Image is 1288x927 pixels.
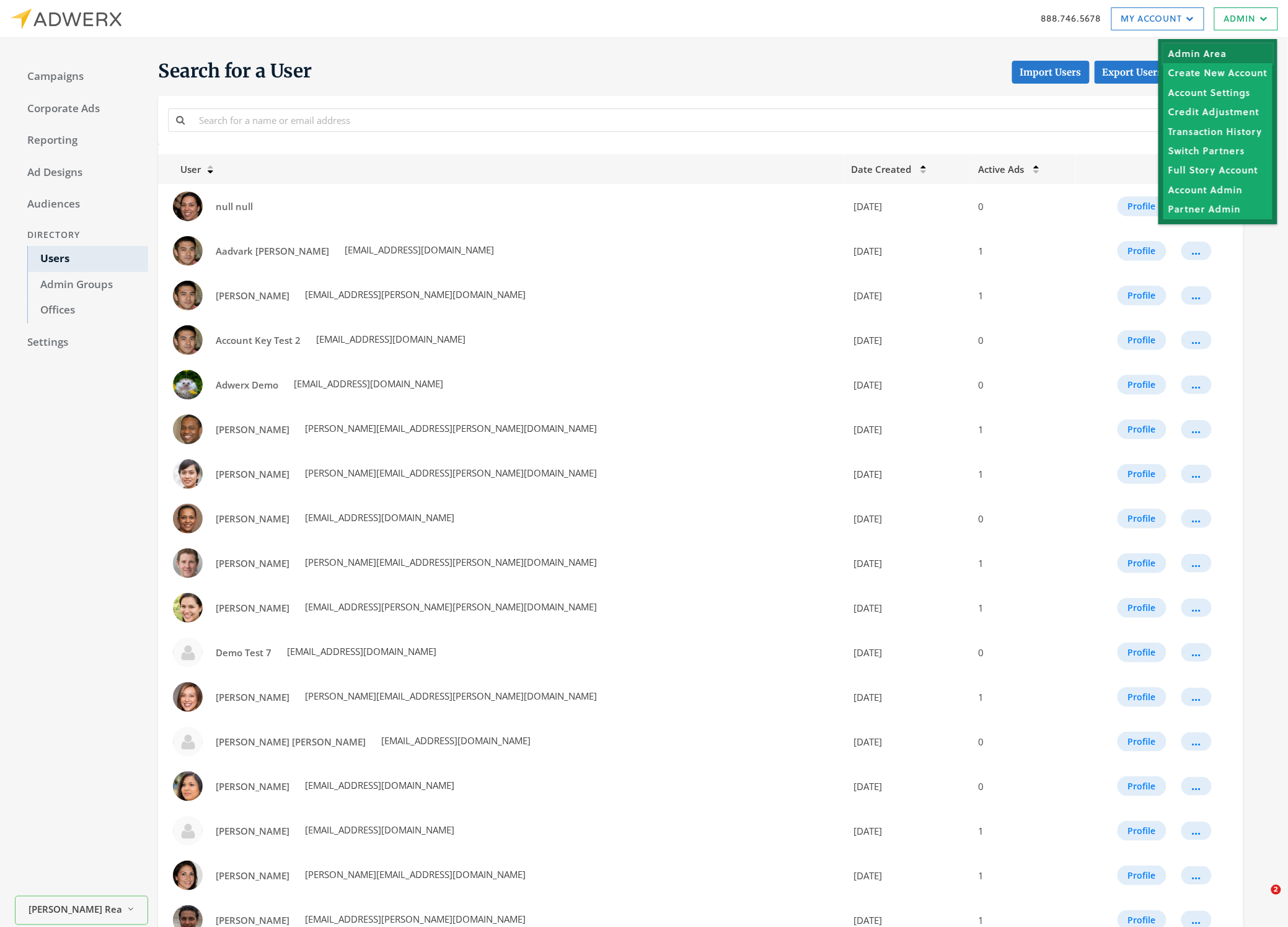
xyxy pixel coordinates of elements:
button: ... [1181,732,1212,751]
button: Import Users [1012,61,1090,84]
a: [PERSON_NAME] [208,820,298,843]
div: ... [1192,473,1201,475]
td: 0 [971,719,1075,764]
a: [PERSON_NAME] [208,463,298,486]
button: ... [1181,599,1212,617]
a: Demo Test 7 [208,641,280,664]
button: ... [1181,822,1212,840]
div: ... [1192,563,1201,564]
span: [EMAIL_ADDRESS][PERSON_NAME][PERSON_NAME][DOMAIN_NAME] [302,600,597,613]
div: ... [1192,295,1201,296]
span: Date Created [852,163,912,175]
a: Account Key Test 2 [208,329,309,352]
img: Account Key Test 2 profile [173,325,203,355]
button: ... [1181,376,1212,394]
button: Profile [1118,598,1167,618]
button: ... [1181,777,1212,796]
td: 0 [971,318,1075,362]
img: Aaron Campbell profile [173,281,203,310]
img: Aadvark Tom profile [173,236,203,266]
a: Audiences [15,191,148,217]
td: 1 [971,809,1075,853]
iframe: Intercom live chat [1246,885,1276,915]
span: [EMAIL_ADDRESS][PERSON_NAME][DOMAIN_NAME] [302,913,526,925]
a: Export Users [1095,61,1171,84]
button: Profile [1118,509,1167,529]
img: Emily Turner profile [173,682,203,712]
span: [PERSON_NAME] [216,869,289,882]
button: ... [1181,688,1212,706]
button: Profile [1118,420,1167,439]
td: 1 [971,541,1075,586]
button: ... [1181,331,1212,349]
img: Engel Völkers profile [173,727,203,757]
a: [PERSON_NAME] [208,597,298,620]
a: Offices [27,297,148,323]
a: Create New Account [1163,63,1273,82]
td: 0 [971,764,1075,809]
div: ... [1192,696,1201,698]
td: 1 [971,273,1075,318]
td: 1 [971,407,1075,452]
button: Profile [1118,866,1167,885]
td: 1 [971,853,1075,898]
button: Profile [1118,464,1167,484]
span: [EMAIL_ADDRESS][PERSON_NAME][DOMAIN_NAME] [302,288,526,301]
a: null null [208,195,261,218]
img: Erika Kline profile [173,771,203,801]
span: [EMAIL_ADDRESS][DOMAIN_NAME] [302,824,454,836]
span: [PERSON_NAME][EMAIL_ADDRESS][DOMAIN_NAME] [302,868,526,881]
img: Christopher King profile [173,548,203,578]
td: [DATE] [844,273,971,318]
button: ... [1181,242,1212,260]
span: [PERSON_NAME][EMAIL_ADDRESS][PERSON_NAME][DOMAIN_NAME] [302,690,597,702]
td: [DATE] [844,809,971,853]
div: ... [1192,384,1201,385]
span: [EMAIL_ADDRESS][DOMAIN_NAME] [285,645,436,657]
span: [PERSON_NAME][EMAIL_ADDRESS][PERSON_NAME][DOMAIN_NAME] [302,556,597,568]
span: [PERSON_NAME] [216,557,289,569]
td: 1 [971,675,1075,719]
span: [PERSON_NAME] [216,512,289,525]
a: 888.746.5678 [1041,12,1101,25]
div: Directory [15,224,148,247]
a: Account Settings [1163,82,1273,102]
span: [EMAIL_ADDRESS][DOMAIN_NAME] [314,333,465,345]
img: Candice Walton profile [173,504,203,534]
td: [DATE] [844,853,971,898]
a: My Account [1111,7,1204,30]
span: [PERSON_NAME] [216,602,289,614]
a: Settings [15,330,148,356]
img: Arnold Reese profile [173,415,203,444]
td: [DATE] [844,452,971,496]
td: [DATE] [844,719,971,764]
button: ... [1181,420,1212,439]
button: ... [1181,866,1212,885]
button: Profile [1118,821,1167,841]
span: [PERSON_NAME] Realty [29,903,122,917]
span: [PERSON_NAME] [216,780,289,793]
a: Users [27,246,148,272]
button: ... [1181,554,1212,573]
span: [PERSON_NAME] [216,423,289,436]
td: [DATE] [844,541,971,586]
a: Corporate Ads [15,96,148,122]
span: [PERSON_NAME] [216,914,289,926]
button: [PERSON_NAME] Realty [15,896,148,925]
td: [DATE] [844,362,971,407]
a: Admin Area [1163,44,1273,63]
span: User [165,163,201,175]
a: [PERSON_NAME] [208,418,298,441]
img: Adwerx [10,8,121,30]
button: Profile [1118,732,1167,752]
i: Search for a name or email address [176,115,185,125]
span: [EMAIL_ADDRESS][DOMAIN_NAME] [342,244,494,256]
a: Credit Adjustment [1163,102,1273,121]
span: [PERSON_NAME] [216,468,289,480]
button: Profile [1118,687,1167,707]
button: ... [1181,465,1212,483]
a: Campaigns [15,64,148,90]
